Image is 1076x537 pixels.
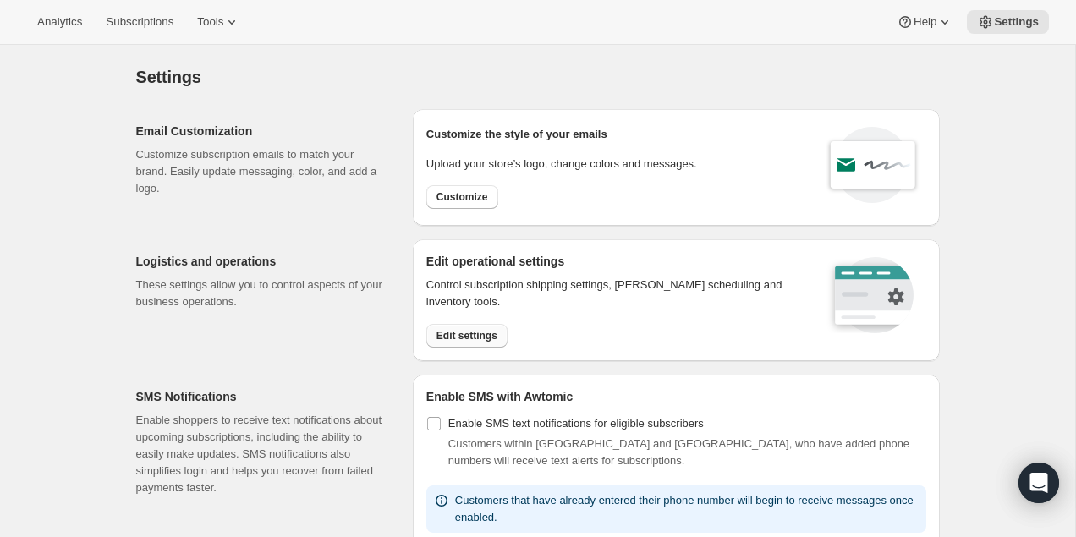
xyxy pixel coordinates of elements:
[455,492,920,526] p: Customers that have already entered their phone number will begin to receive messages once enabled.
[426,156,697,173] p: Upload your store’s logo, change colors and messages.
[37,15,82,29] span: Analytics
[448,437,909,467] span: Customers within [GEOGRAPHIC_DATA] and [GEOGRAPHIC_DATA], who have added phone numbers will recei...
[967,10,1049,34] button: Settings
[887,10,963,34] button: Help
[136,277,386,310] p: These settings allow you to control aspects of your business operations.
[187,10,250,34] button: Tools
[27,10,92,34] button: Analytics
[426,388,926,405] h2: Enable SMS with Awtomic
[96,10,184,34] button: Subscriptions
[197,15,223,29] span: Tools
[436,329,497,342] span: Edit settings
[136,412,386,496] p: Enable shoppers to receive text notifications about upcoming subscriptions, including the ability...
[136,146,386,197] p: Customize subscription emails to match your brand. Easily update messaging, color, and add a logo.
[426,324,508,348] button: Edit settings
[914,15,936,29] span: Help
[136,68,201,86] span: Settings
[136,253,386,270] h2: Logistics and operations
[426,253,804,270] h2: Edit operational settings
[426,126,607,143] p: Customize the style of your emails
[426,277,804,310] p: Control subscription shipping settings, [PERSON_NAME] scheduling and inventory tools.
[448,417,704,430] span: Enable SMS text notifications for eligible subscribers
[106,15,173,29] span: Subscriptions
[136,388,386,405] h2: SMS Notifications
[426,185,498,209] button: Customize
[436,190,488,204] span: Customize
[994,15,1039,29] span: Settings
[136,123,386,140] h2: Email Customization
[1018,463,1059,503] div: Open Intercom Messenger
